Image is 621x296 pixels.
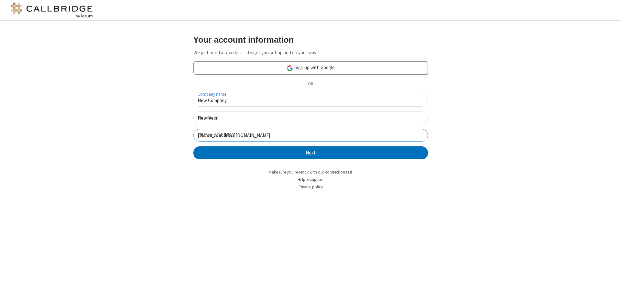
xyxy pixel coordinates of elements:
[269,169,352,175] a: Make sure you're ready with our connection test
[193,111,428,124] input: Your name
[193,49,428,57] p: We just need a few details to get you set up and on your way.
[193,146,428,159] button: Next
[299,184,323,190] a: Privacy policy
[10,3,94,18] img: logo@2x.png
[286,65,293,72] img: google-icon.png
[193,61,428,74] a: Sign up with Google
[298,177,324,182] a: Help & support
[193,35,428,44] h3: Your account information
[193,94,428,107] input: Company name
[305,80,316,89] span: OR
[193,129,428,142] input: Your email address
